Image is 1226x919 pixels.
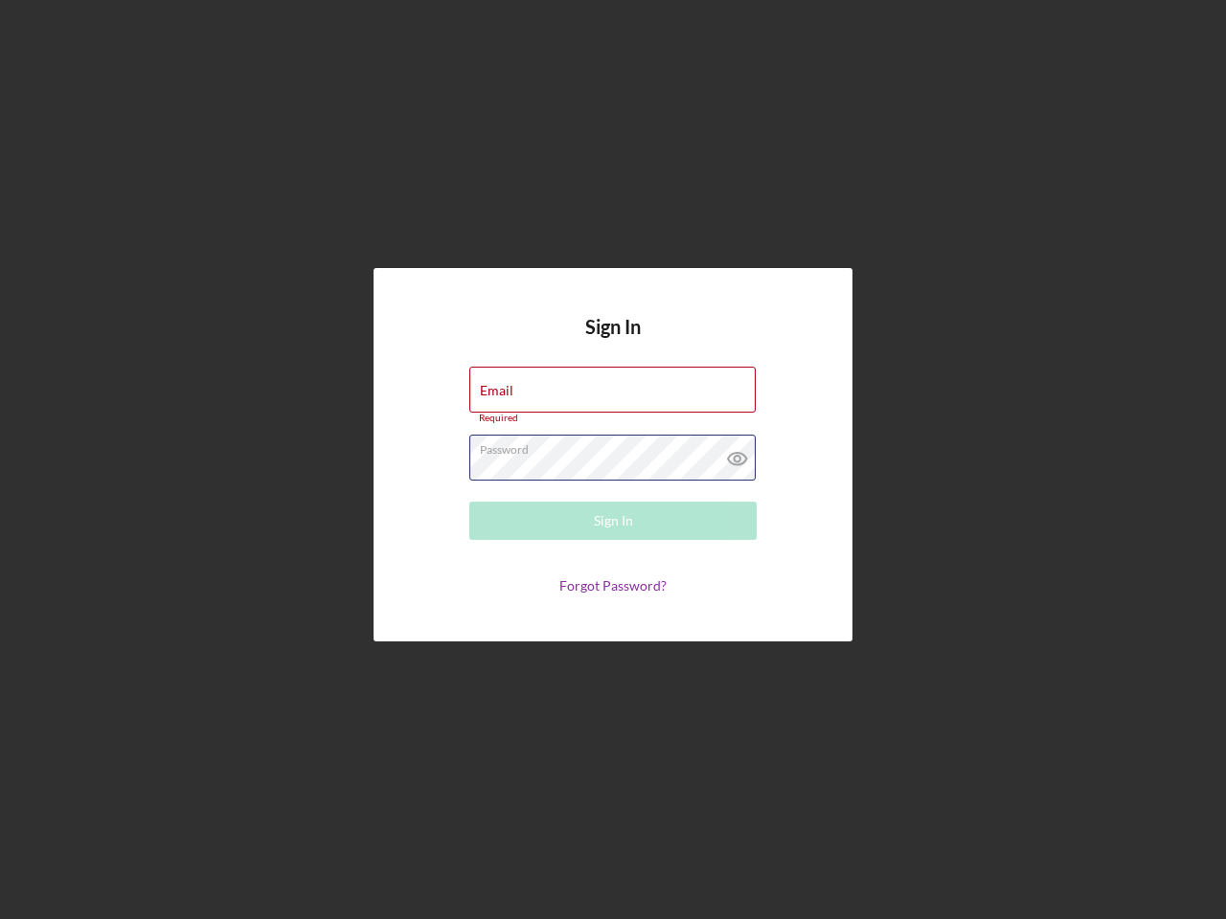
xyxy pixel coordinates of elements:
h4: Sign In [585,316,641,367]
div: Required [469,413,757,424]
button: Sign In [469,502,757,540]
a: Forgot Password? [559,577,667,594]
label: Email [480,383,513,398]
label: Password [480,436,756,457]
div: Sign In [594,502,633,540]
